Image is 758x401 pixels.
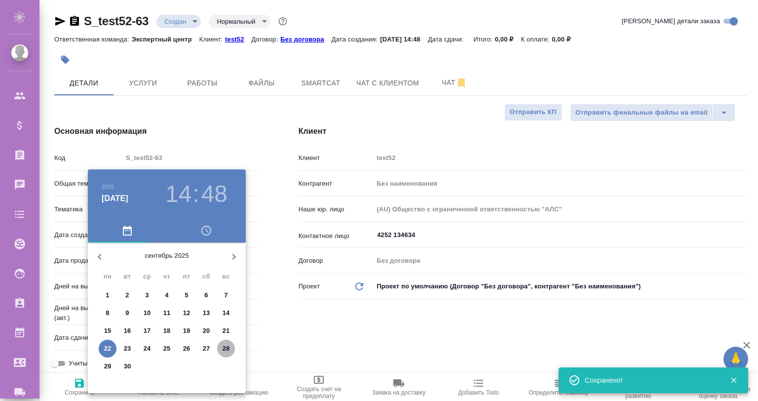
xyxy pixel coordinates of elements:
[158,322,176,340] button: 18
[112,251,222,261] p: сентябрь 2025
[217,272,235,281] span: вс
[158,272,176,281] span: чт
[197,304,215,322] button: 13
[723,376,744,385] button: Закрыть
[197,340,215,358] button: 27
[102,184,114,190] button: 2025
[104,361,112,371] p: 29
[185,290,188,300] p: 5
[178,322,195,340] button: 19
[201,180,227,208] button: 48
[102,193,128,204] button: [DATE]
[104,326,112,336] p: 15
[217,286,235,304] button: 7
[138,322,156,340] button: 17
[224,290,227,300] p: 7
[165,180,191,208] button: 14
[144,308,151,318] p: 10
[183,344,190,354] p: 26
[203,344,210,354] p: 27
[183,326,190,336] p: 19
[204,290,208,300] p: 6
[124,344,131,354] p: 23
[203,326,210,336] p: 20
[178,340,195,358] button: 26
[217,322,235,340] button: 21
[163,308,171,318] p: 11
[203,308,210,318] p: 13
[217,340,235,358] button: 28
[223,344,230,354] p: 28
[118,286,136,304] button: 2
[106,290,109,300] p: 1
[163,344,171,354] p: 25
[158,340,176,358] button: 25
[178,286,195,304] button: 5
[223,326,230,336] p: 21
[197,322,215,340] button: 20
[99,272,116,281] span: пн
[99,286,116,304] button: 1
[106,308,109,318] p: 8
[99,304,116,322] button: 8
[99,358,116,375] button: 29
[197,272,215,281] span: сб
[138,340,156,358] button: 24
[99,322,116,340] button: 15
[178,272,195,281] span: пт
[192,180,199,208] h3: :
[125,308,129,318] p: 9
[138,304,156,322] button: 10
[118,304,136,322] button: 9
[99,340,116,358] button: 22
[178,304,195,322] button: 12
[183,308,190,318] p: 12
[124,361,131,371] p: 30
[158,286,176,304] button: 4
[125,290,129,300] p: 2
[223,308,230,318] p: 14
[158,304,176,322] button: 11
[104,344,112,354] p: 22
[118,272,136,281] span: вт
[118,340,136,358] button: 23
[217,304,235,322] button: 14
[118,322,136,340] button: 16
[165,290,168,300] p: 4
[163,326,171,336] p: 18
[197,286,215,304] button: 6
[118,358,136,375] button: 30
[144,326,151,336] p: 17
[138,272,156,281] span: ср
[145,290,149,300] p: 3
[124,326,131,336] p: 16
[138,286,156,304] button: 3
[144,344,151,354] p: 24
[585,375,715,385] div: Сохранено!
